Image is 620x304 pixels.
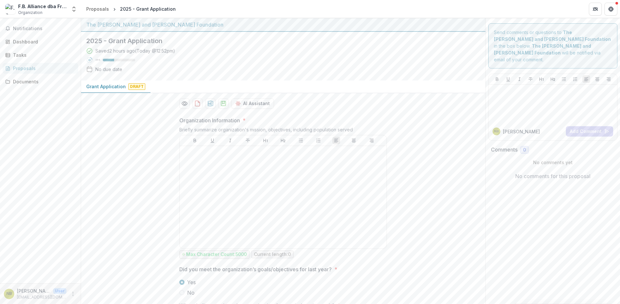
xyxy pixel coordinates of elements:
h2: 2025 - Grant Application [86,37,470,45]
button: Ordered List [571,75,579,83]
p: 35 % [95,58,100,62]
div: Proposals [13,65,73,72]
div: No due date [95,66,122,73]
a: Documents [3,76,78,87]
div: Norma Bowles [494,130,499,133]
button: Get Help [604,3,617,16]
div: Send comments or questions to in the box below. will be notified via email of your comment. [488,23,618,68]
p: Grant Application [86,83,126,90]
p: Did you meet the organization’s goals/objectives for last year? [179,265,332,273]
button: Ordered List [315,137,322,144]
div: Saved 2 hours ago ( Today @ 12:52pm ) [95,47,175,54]
button: Add Comment [566,126,613,137]
div: F.B. Alliance dba Fringe Benefits [18,3,67,10]
button: download-proposal [192,98,203,109]
button: Bold [191,137,199,144]
button: Strike [244,137,252,144]
span: Organization [18,10,42,16]
p: No comments for this proposal [515,172,590,180]
span: Notifications [13,26,76,31]
button: Heading 2 [549,75,557,83]
button: Align Right [605,75,613,83]
button: Underline [209,137,216,144]
img: F.B. Alliance dba Fringe Benefits [5,4,16,14]
p: Max Character Count: 5000 [186,252,247,257]
button: Align Center [350,137,358,144]
p: Organization Information [179,116,240,124]
button: Bold [493,75,501,83]
a: Dashboard [3,36,78,47]
a: Tasks [3,50,78,60]
span: Yes [187,278,196,286]
div: Dashboard [13,38,73,45]
div: Proposals [86,6,109,12]
button: Align Left [332,137,340,144]
a: Proposals [84,4,112,14]
button: AI Assistant [231,98,274,109]
div: 2025 - Grant Application [120,6,176,12]
span: Draft [128,83,145,90]
button: Heading 1 [538,75,545,83]
p: [EMAIL_ADDRESS][DOMAIN_NAME] [17,294,66,300]
button: download-proposal [205,98,216,109]
button: Notifications [3,23,78,34]
button: Bullet List [560,75,568,83]
span: No [187,289,195,297]
button: Align Right [368,137,376,144]
div: The [PERSON_NAME] and [PERSON_NAME] Foundation [86,21,480,29]
p: [PERSON_NAME] [503,128,540,135]
button: Heading 2 [279,137,287,144]
div: Norma Bowles [6,292,12,296]
button: Italicize [226,137,234,144]
button: Open entity switcher [69,3,78,16]
button: download-proposal [218,98,229,109]
button: Underline [504,75,512,83]
div: Briefly summarize organization's mission, objectives, including population served [179,127,387,135]
nav: breadcrumb [84,4,178,14]
h2: Comments [491,147,518,153]
strong: The [PERSON_NAME] and [PERSON_NAME] Foundation [494,43,591,55]
a: Proposals [3,63,78,74]
span: 0 [523,147,526,153]
button: Heading 1 [262,137,269,144]
button: Align Center [593,75,601,83]
p: No comments yet [491,159,615,166]
button: Align Left [582,75,590,83]
button: Preview a173fb36-0ec5-4b00-9204-e89d21440b05-0.pdf [179,98,190,109]
div: Tasks [13,52,73,58]
p: Current length: 0 [254,252,291,257]
button: Bullet List [297,137,305,144]
button: Strike [527,75,534,83]
button: More [69,290,77,298]
p: [PERSON_NAME] [17,287,51,294]
button: Partners [589,3,602,16]
button: Italicize [516,75,523,83]
p: User [53,288,66,294]
div: Documents [13,78,73,85]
